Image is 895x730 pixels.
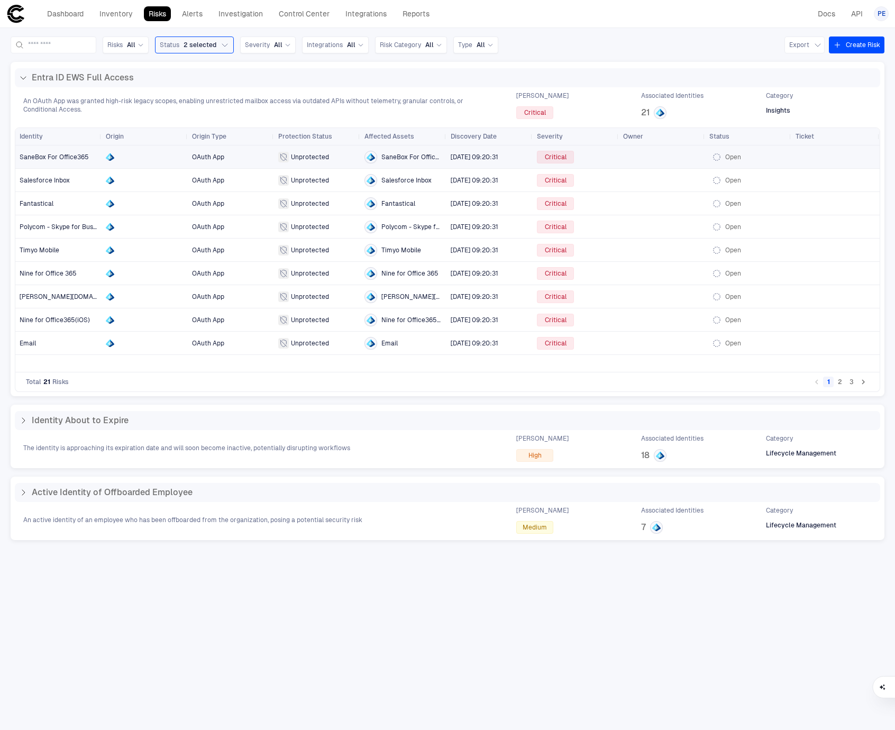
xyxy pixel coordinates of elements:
span: OAuth App [192,177,224,184]
span: Total [26,378,41,386]
span: All [127,41,135,49]
span: Email [20,340,36,347]
span: OAuth App [192,293,224,300]
button: Go to next page [858,377,869,387]
span: [DATE] 09:20:31 [451,177,498,184]
span: Active Identity of Offboarded Employee [32,487,193,498]
span: Salesforce Inbox [20,177,70,184]
span: 18 [641,450,650,461]
button: Status2 selected [155,36,234,53]
div: Entra ID [367,316,375,324]
button: Open [709,174,758,187]
span: [DATE] 09:20:31 [451,247,498,254]
span: Discovery Date [451,132,497,141]
span: OAuth App [192,316,224,324]
span: 21 [641,107,650,118]
div: Entra ID [106,246,114,254]
div: Entra ID EWS Full AccessAn OAuth App was granted high-risk legacy scopes, enabling unrestricted m... [11,62,884,125]
span: Fantastical [381,199,415,208]
span: Origin [106,132,124,141]
button: Go to page 2 [835,377,845,387]
span: Open [725,269,741,278]
span: [DATE] 09:20:31 [451,340,498,347]
span: Severity [245,41,270,49]
a: Inventory [95,6,138,21]
a: Integrations [341,6,391,21]
span: Critical [545,316,567,324]
div: Entra ID [106,339,114,348]
button: Open [709,151,758,163]
span: OAuth App [192,270,224,277]
span: Critical [545,293,567,301]
span: [PERSON_NAME] [516,434,569,443]
span: Ticket [796,132,814,141]
a: Reports [398,6,434,21]
span: Open [725,153,741,161]
a: Docs [813,6,840,21]
div: Entra ID [106,176,114,185]
span: Nine for Office 365 [20,270,77,277]
span: Insights [766,106,790,115]
a: API [846,6,867,21]
span: Identity About to Expire [32,415,129,426]
a: Risks [144,6,171,21]
span: Unprotected [291,199,329,208]
span: PE [878,10,885,18]
span: Unprotected [291,269,329,278]
button: Open [709,221,758,233]
span: [DATE] 09:20:31 [451,270,498,277]
span: Entra ID EWS Full Access [32,72,134,83]
span: Type [458,41,472,49]
div: Entra ID [106,316,114,324]
div: Entra ID [367,293,375,301]
span: Critical [545,176,567,185]
span: Owner [623,132,643,141]
div: Entra ID [106,223,114,231]
span: Medium [523,523,547,532]
span: Critical [545,339,567,348]
div: Entra ID [367,223,375,231]
span: All [274,41,282,49]
span: Critical [545,153,567,161]
span: All [425,41,434,49]
span: Polycom - Skype for Business Certified Phone [381,223,442,231]
button: Open [709,290,758,303]
span: Category [766,506,793,515]
span: Associated Identities [641,506,704,515]
span: Risks [107,41,123,49]
div: Entra ID [367,269,375,278]
span: Associated Identities [641,434,704,443]
span: Open [725,293,741,301]
span: An active identity of an employee who has been offboarded from the organization, posing a potenti... [23,516,362,524]
span: [PERSON_NAME] [516,506,569,515]
span: Polycom - Skype for Business Certified Phone [20,223,157,231]
span: Unprotected [291,176,329,185]
span: Open [725,223,741,231]
span: Critical [524,108,546,117]
div: Entra ID [106,153,114,161]
div: Entra ID [367,176,375,185]
span: [PERSON_NAME][DOMAIN_NAME] for Outlook [381,293,442,301]
span: All [477,41,485,49]
span: OAuth App [192,153,224,161]
span: Unprotected [291,293,329,301]
span: [PERSON_NAME][DOMAIN_NAME] for Outlook [20,293,160,300]
span: Associated Identities [641,92,704,100]
span: Category [766,92,793,100]
span: Unprotected [291,339,329,348]
span: Critical [545,199,567,208]
div: Entra ID [367,339,375,348]
span: Open [725,316,741,324]
div: Active Identity of Offboarded EmployeeAn active identity of an employee who has been offboarded f... [11,477,884,540]
span: [DATE] 09:20:31 [451,293,498,300]
span: Critical [545,269,567,278]
div: Entra ID [106,293,114,301]
span: 2 selected [184,41,216,49]
button: page 1 [823,377,834,387]
div: Entra ID [367,199,375,208]
button: PE [874,6,889,21]
button: Open [709,337,758,350]
span: Salesforce Inbox [381,176,432,185]
span: Open [725,339,741,348]
span: OAuth App [192,340,224,347]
